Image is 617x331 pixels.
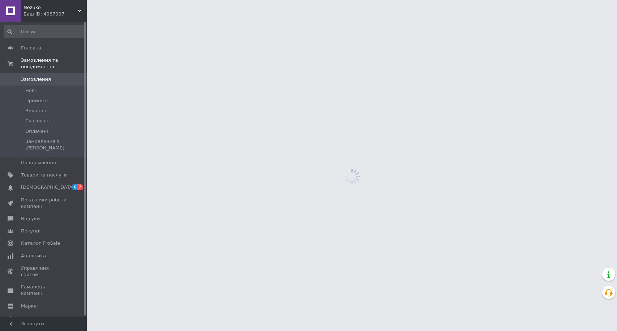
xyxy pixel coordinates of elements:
div: Ваш ID: 4067007 [23,11,87,17]
span: Гаманець компанії [21,284,67,297]
input: Пошук [4,25,85,38]
span: Покупці [21,228,40,234]
span: [DEMOGRAPHIC_DATA] [21,184,74,191]
span: Товари та послуги [21,172,67,178]
span: Нові [25,87,36,94]
span: Аналітика [21,253,46,259]
span: Nezuko [23,4,78,11]
span: Маркет [21,303,39,309]
span: 7 [77,184,83,190]
span: 6 [72,184,78,190]
span: Замовлення та повідомлення [21,57,87,70]
span: Відгуки [21,215,40,222]
span: Замовлення з [PERSON_NAME] [25,138,84,151]
span: Повідомлення [21,160,56,166]
span: Управління сайтом [21,265,67,278]
span: Виконані [25,108,48,114]
span: Налаштування [21,315,58,322]
span: Прийняті [25,97,48,104]
span: Показники роботи компанії [21,197,67,210]
span: Замовлення [21,76,51,83]
img: spinner_grey-bg-hcd09dd2d8f1a785e3413b09b97f8118e7.gif [342,167,362,186]
span: Оплачені [25,128,48,135]
span: Скасовані [25,118,50,124]
span: Каталог ProSale [21,240,60,247]
span: Головна [21,45,41,51]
